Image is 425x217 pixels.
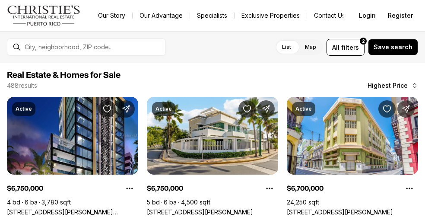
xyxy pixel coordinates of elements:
button: Save Property: 251/253 TETUAN ST [378,100,396,118]
label: List [275,39,298,55]
p: Active [16,105,32,112]
a: 2220 CALLE PARK BLVD, SAN JUAN PR, 00913 [147,208,253,216]
a: 251/253 TETUAN ST, SAN JUAN PR, 00901 [287,208,393,216]
button: Share Property [397,100,415,118]
button: Save Property: 2220 CALLE PARK BLVD [238,100,256,118]
a: 1350 WILSON AVENUE #10-11-W, SAN JUAN PR, 00907 [7,208,138,216]
button: Save Property: 1350 WILSON AVENUE #10-11-W [98,100,116,118]
button: Share Property [117,100,135,118]
a: Specialists [190,10,234,22]
span: Register [388,12,413,19]
span: filters [341,43,359,52]
span: All [332,43,339,52]
button: Contact Us [307,10,352,22]
a: Our Advantage [133,10,190,22]
a: Exclusive Properties [235,10,307,22]
img: logo [7,5,81,26]
button: Login [354,7,381,24]
p: Active [295,105,312,112]
span: Save search [374,44,412,51]
span: Real Estate & Homes for Sale [7,71,121,80]
button: Property options [261,180,278,197]
p: Active [155,105,172,112]
span: 2 [362,38,365,45]
label: Map [298,39,323,55]
span: Login [359,12,376,19]
button: Allfilters2 [327,39,365,56]
button: Highest Price [362,77,423,94]
p: 488 results [7,82,37,89]
span: Highest Price [368,82,408,89]
button: Register [383,7,418,24]
button: Save search [368,39,418,55]
button: Share Property [257,100,275,118]
a: Our Story [91,10,132,22]
button: Property options [121,180,138,197]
